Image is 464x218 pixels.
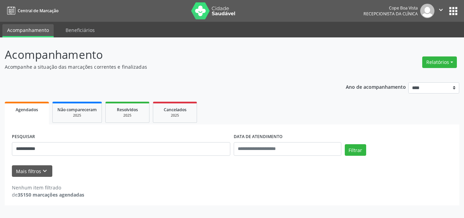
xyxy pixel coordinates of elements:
[18,191,84,198] strong: 35150 marcações agendadas
[5,5,58,16] a: Central de Marcação
[363,5,418,11] div: Cope Boa Vista
[422,56,457,68] button: Relatórios
[363,11,418,17] span: Recepcionista da clínica
[117,107,138,113] span: Resolvidos
[2,24,54,37] a: Acompanhamento
[12,191,84,198] div: de
[110,113,144,118] div: 2025
[158,113,192,118] div: 2025
[437,6,445,14] i: 
[57,107,97,113] span: Não compareceram
[447,5,459,17] button: apps
[434,4,447,18] button: 
[234,132,283,142] label: DATA DE ATENDIMENTO
[57,113,97,118] div: 2025
[346,82,406,91] p: Ano de acompanhamento
[16,107,38,113] span: Agendados
[5,63,323,70] p: Acompanhe a situação das marcações correntes e finalizadas
[345,144,366,156] button: Filtrar
[164,107,186,113] span: Cancelados
[61,24,100,36] a: Beneficiários
[420,4,434,18] img: img
[18,8,58,14] span: Central de Marcação
[12,132,35,142] label: PESQUISAR
[12,165,52,177] button: Mais filtroskeyboard_arrow_down
[41,167,49,175] i: keyboard_arrow_down
[12,184,84,191] div: Nenhum item filtrado
[5,46,323,63] p: Acompanhamento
